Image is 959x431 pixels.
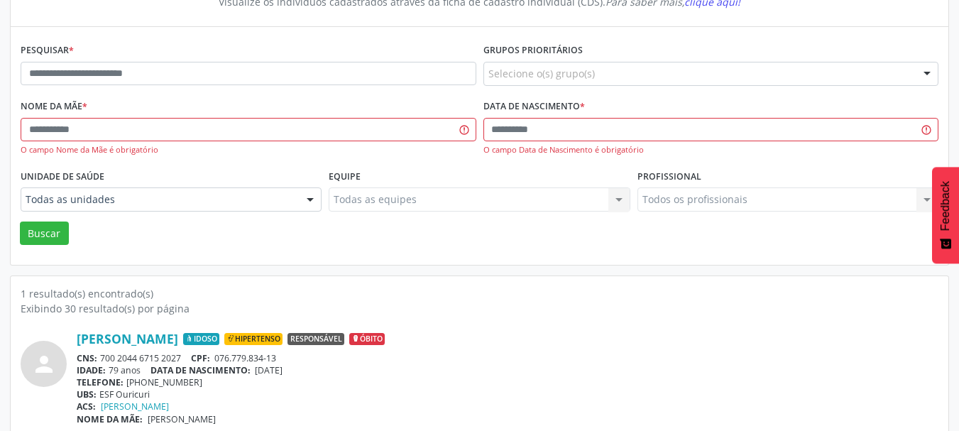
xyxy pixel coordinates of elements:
[483,40,583,62] label: Grupos prioritários
[183,333,219,346] span: Idoso
[77,331,178,347] a: [PERSON_NAME]
[77,352,938,364] div: 700 2044 6715 2027
[77,376,938,388] div: [PHONE_NUMBER]
[939,181,952,231] span: Feedback
[26,192,292,207] span: Todas as unidades
[329,165,361,187] label: Equipe
[21,96,87,118] label: Nome da mãe
[77,413,143,425] span: NOME DA MÃE:
[150,364,251,376] span: DATA DE NASCIMENTO:
[637,165,701,187] label: Profissional
[21,144,476,156] div: O campo Nome da Mãe é obrigatório
[77,400,96,413] span: ACS:
[21,301,938,316] div: Exibindo 30 resultado(s) por página
[77,388,97,400] span: UBS:
[77,364,938,376] div: 79 anos
[77,376,124,388] span: TELEFONE:
[101,400,169,413] a: [PERSON_NAME]
[77,364,106,376] span: IDADE:
[21,286,938,301] div: 1 resultado(s) encontrado(s)
[255,364,283,376] span: [DATE]
[148,413,216,425] span: [PERSON_NAME]
[20,222,69,246] button: Buscar
[932,167,959,263] button: Feedback - Mostrar pesquisa
[31,351,57,377] i: person
[77,388,938,400] div: ESF Ouricuri
[214,352,276,364] span: 076.779.834-13
[483,144,939,156] div: O campo Data de Nascimento é obrigatório
[349,333,385,346] span: Óbito
[21,40,74,62] label: Pesquisar
[287,333,344,346] span: Responsável
[77,352,97,364] span: CNS:
[224,333,283,346] span: Hipertenso
[483,96,585,118] label: Data de nascimento
[488,66,595,81] span: Selecione o(s) grupo(s)
[191,352,210,364] span: CPF:
[21,165,104,187] label: Unidade de saúde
